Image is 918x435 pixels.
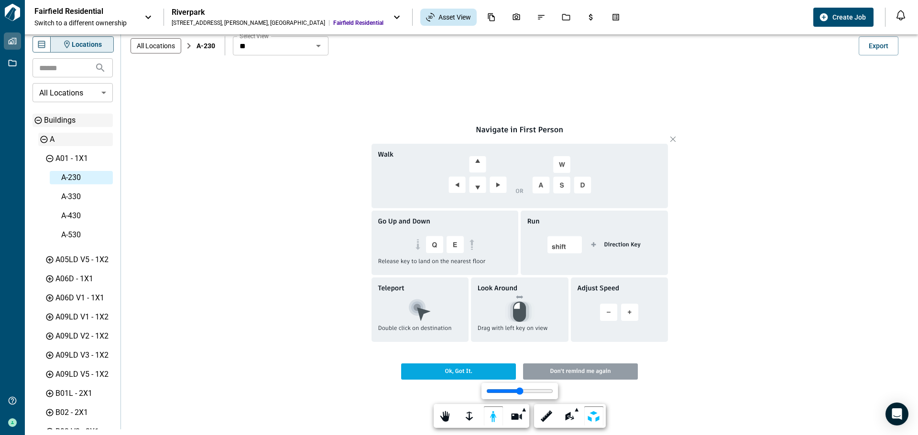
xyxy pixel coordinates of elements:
[197,41,215,51] p: A-230
[527,216,540,226] span: Run
[556,9,576,25] div: Jobs
[61,229,111,241] div: A-530
[172,19,325,27] div: [STREET_ADDRESS] , [PERSON_NAME] , [GEOGRAPHIC_DATA]
[55,273,111,285] div: A06D - 1X1
[604,241,640,249] span: Direction Key
[438,12,471,22] span: Asset View
[55,350,111,361] div: A09LD V3 - 1X2
[581,9,601,25] div: Budgets
[378,283,404,293] span: Teleport
[61,210,111,222] div: A-430
[378,216,430,226] span: Go Up and Down
[55,407,111,418] div: B02 - 2X1
[531,9,551,25] div: Issues & Info
[523,363,638,380] span: Don't remind me again
[478,283,518,293] span: Look Around
[606,9,626,25] div: Takeoff Center
[55,254,111,265] div: A05LD V5 - 1X2
[885,403,908,425] div: Open Intercom Messenger
[481,9,502,25] div: Documents
[55,311,111,323] div: A09LD V1 - 1X2
[55,153,111,164] div: A01 - 1X1
[893,8,908,23] button: Open notification feed
[55,292,111,304] div: A06D V1 - 1X1
[131,38,181,53] div: All Locations
[401,363,516,380] span: Ok, Got It.
[50,134,111,145] div: A
[44,115,111,126] div: Buildings
[172,8,383,17] div: Riverpark
[372,125,668,134] span: Navigate in First Person
[478,324,548,339] span: Drag with left key on view
[34,18,135,28] span: Switch to a different ownership
[51,37,113,52] button: Locations
[832,12,866,22] span: Create Job
[578,283,620,293] span: Adjust Speed
[506,9,526,25] div: Photos
[420,9,477,26] div: Asset View
[33,79,113,106] div: Without label
[240,32,269,40] label: Select View
[378,324,452,339] span: Double click on destination
[333,19,383,27] span: Fairfield Residential
[859,36,898,55] button: Export
[61,191,111,202] div: A-330
[515,187,523,195] span: OR
[131,42,181,50] span: All Locations
[34,7,120,16] p: Fairfield Residential
[55,330,111,342] div: A09LD V2 - 1X2
[312,39,325,53] button: Open
[378,149,393,159] span: Walk
[813,8,874,27] button: Create Job
[61,172,111,183] div: A-230
[378,257,486,272] span: Release key to land on the nearest floor
[869,41,888,51] span: Export
[55,388,111,399] div: B01L - 2X1
[55,369,111,380] div: A09LD V5 - 1X2
[72,40,102,49] span: Locations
